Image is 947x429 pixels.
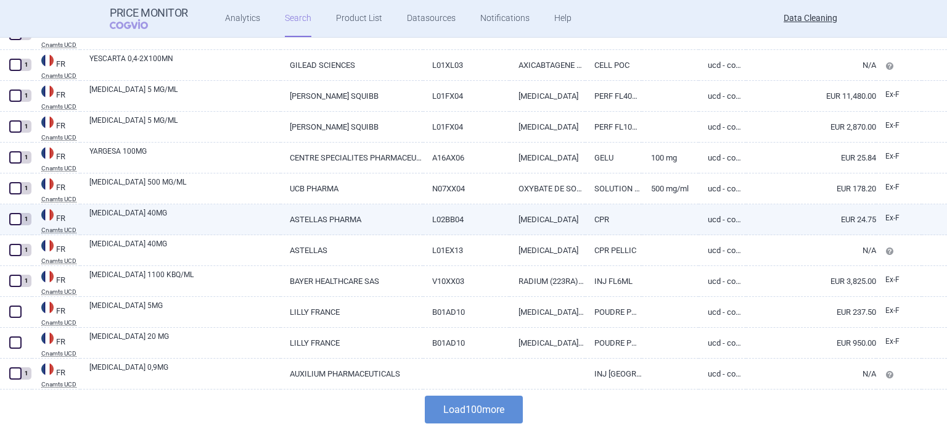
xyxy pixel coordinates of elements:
a: SOLUTION BUVABLE EN FLACON DE 180 ML [585,173,642,204]
a: [PERSON_NAME] SQUIBB [281,81,422,111]
a: V10XX03 [423,266,510,296]
a: FRFRCnamts UCD [32,177,80,202]
a: [MEDICAL_DATA] 500 MG/ML [89,177,281,199]
a: ASTELLAS [281,235,422,265]
a: CELL POC [585,50,642,80]
div: 1 [20,182,31,194]
a: EUR 11,480.00 [746,81,876,111]
a: Price MonitorCOGVIO [110,7,188,30]
a: AUXILIUM PHARMACEUTICALS [281,359,422,389]
a: FRFRCnamts UCD [32,207,80,233]
a: [MEDICAL_DATA] (ACTIVATED) [509,297,585,327]
a: [MEDICAL_DATA] [509,81,585,111]
a: FRFRCnamts UCD [32,84,80,110]
a: POUDRE POUR SOLUTION POUR PERFUSION [585,297,642,327]
a: A16AX06 [423,143,510,173]
img: France [41,363,54,375]
a: UCD - Common dispensation unit [699,204,746,235]
a: Ex-F [876,86,922,104]
abbr: Cnamts UCD — Online database of medicines under the National Health Insurance Fund for salaried w... [41,135,80,141]
a: L01FX04 [423,112,510,142]
a: Ex-F [876,148,922,166]
abbr: Cnamts UCD — Online database of medicines under the National Health Insurance Fund for salaried w... [41,42,80,48]
a: Ex-F [876,117,922,135]
a: YARGESA 100MG [89,146,281,168]
a: L01FX04 [423,81,510,111]
a: FRFRCnamts UCD [32,115,80,141]
abbr: Cnamts UCD — Online database of medicines under the National Health Insurance Fund for salaried w... [41,165,80,172]
span: Ex-factory price [885,275,900,284]
abbr: Cnamts UCD — Online database of medicines under the National Health Insurance Fund for salaried w... [41,381,80,388]
a: [MEDICAL_DATA] 20 MG [89,331,281,353]
abbr: Cnamts UCD — Online database of medicines under the National Health Insurance Fund for salaried w... [41,351,80,357]
a: [PERSON_NAME] SQUIBB [281,112,422,142]
a: EUR 2,870.00 [746,112,876,142]
a: UCD - Common dispensation unit [699,235,746,265]
a: [MEDICAL_DATA] [509,235,585,265]
img: France [41,239,54,252]
img: France [41,85,54,98]
abbr: Cnamts UCD — Online database of medicines under the National Health Insurance Fund for salaried w... [41,289,80,295]
a: [MEDICAL_DATA] 0,9MG [89,362,281,384]
a: UCD - Common dispensation unit [699,266,746,296]
img: France [41,116,54,128]
abbr: Cnamts UCD — Online database of medicines under the National Health Insurance Fund for salaried w... [41,227,80,233]
a: FRFRCnamts UCD [32,238,80,264]
a: CENTRE SPECIALITES PHARMACEUTI [281,143,422,173]
strong: Price Monitor [110,7,188,19]
a: CPR [585,204,642,235]
div: 1 [20,275,31,287]
abbr: Cnamts UCD — Online database of medicines under the National Health Insurance Fund for salaried w... [41,104,80,110]
a: B01AD10 [423,328,510,358]
span: Ex-factory price [885,306,900,315]
img: France [41,270,54,283]
a: Ex-F [876,209,922,228]
a: UCB PHARMA [281,173,422,204]
a: POUDRE POUR SOLUTION POUR PERFUSION [585,328,642,358]
a: FRFRCnamts UCD [32,53,80,79]
a: Ex-F [876,271,922,289]
a: EUR 237.50 [746,297,876,327]
a: UCD - Common dispensation unit [699,173,746,204]
img: France [41,209,54,221]
a: GELU [585,143,642,173]
a: [MEDICAL_DATA] 40MG [89,238,281,260]
a: 100 mg [642,143,699,173]
span: COGVIO [110,19,165,29]
a: EUR 3,825.00 [746,266,876,296]
a: UCD - Common dispensation unit [699,143,746,173]
a: CPR PELLIC [585,235,642,265]
a: FRFRCnamts UCD [32,331,80,357]
abbr: Cnamts UCD — Online database of medicines under the National Health Insurance Fund for salaried w... [41,320,80,326]
img: France [41,301,54,314]
a: UCD - Common dispensation unit [699,50,746,80]
div: 1 [20,59,31,71]
a: PERF FL40ML [585,81,642,111]
span: Ex-factory price [885,214,900,222]
abbr: Cnamts UCD — Online database of medicines under the National Health Insurance Fund for salaried w... [41,258,80,264]
a: L01XL03 [423,50,510,80]
a: N/A [746,359,876,389]
img: France [41,147,54,159]
a: [MEDICAL_DATA] (ACTIVATED) [509,328,585,358]
a: L02BB04 [423,204,510,235]
a: B01AD10 [423,297,510,327]
a: YESCARTA 0,4-2X100MN [89,53,281,75]
a: UCD - Common dispensation unit [699,359,746,389]
a: AXICABTAGENE CILOLEUCEL [509,50,585,80]
span: Ex-factory price [885,90,900,99]
a: [MEDICAL_DATA] 5MG [89,300,281,322]
a: BAYER HEALTHCARE SAS [281,266,422,296]
a: EUR 25.84 [746,143,876,173]
a: FRFRCnamts UCD [32,269,80,295]
span: Ex-factory price [885,337,900,346]
div: 1 [20,151,31,164]
a: FRFRCnamts UCD [32,362,80,388]
a: Ex-F [876,178,922,197]
a: LILLY FRANCE [281,328,422,358]
a: [MEDICAL_DATA] 5 MG/ML [89,115,281,137]
a: N/A [746,50,876,80]
div: 1 [20,213,31,225]
div: 1 [20,367,31,380]
a: UCD - Common dispensation unit [699,328,746,358]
